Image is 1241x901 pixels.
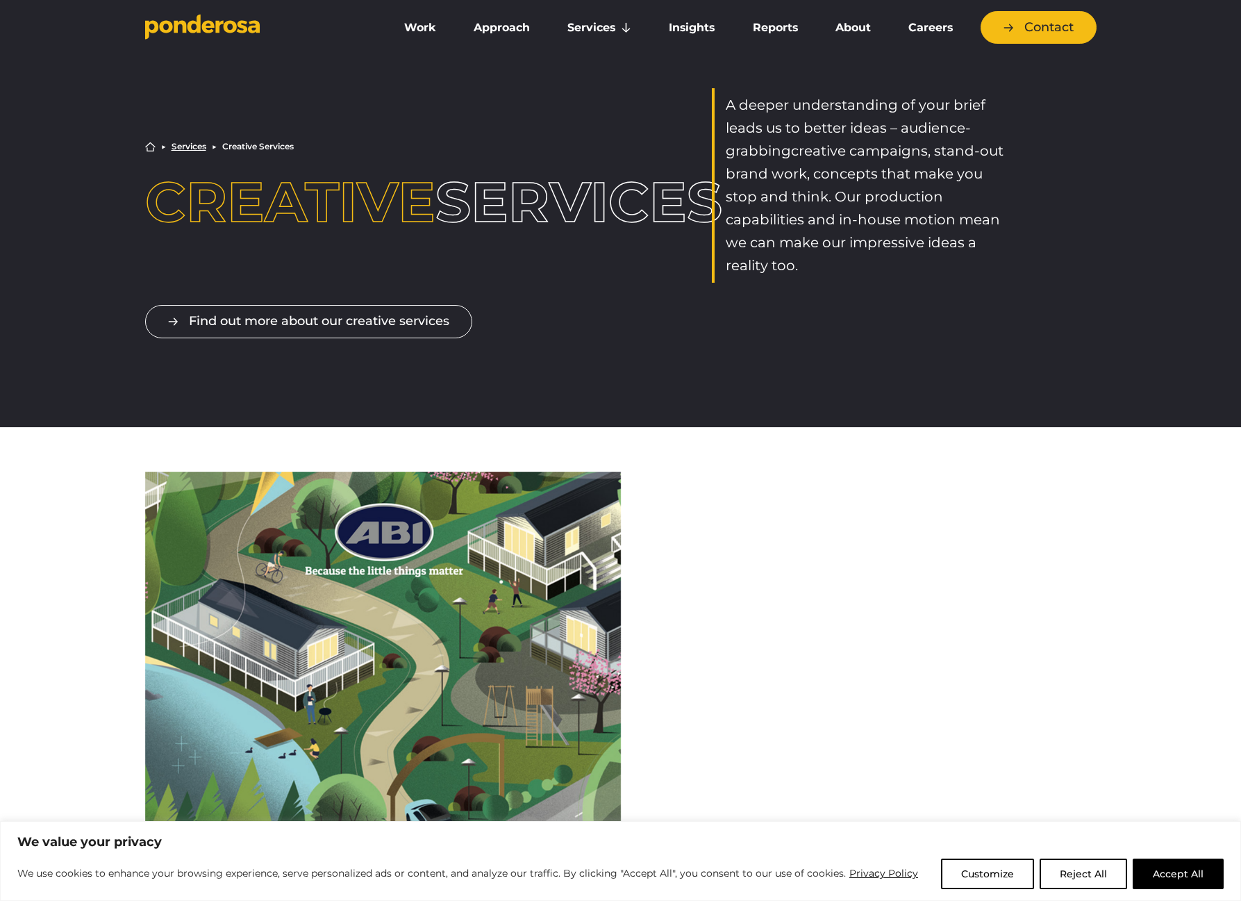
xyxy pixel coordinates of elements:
[388,13,452,42] a: Work
[819,13,887,42] a: About
[726,97,985,159] span: A deeper understanding of your brief leads us to better ideas – audience-grabbing
[172,142,206,151] a: Services
[161,142,166,151] li: ▶︎
[941,859,1034,889] button: Customize
[551,13,647,42] a: Services
[458,13,546,42] a: Approach
[145,142,156,152] a: Home
[1133,859,1224,889] button: Accept All
[791,142,928,159] span: creative campaigns
[145,14,367,42] a: Go to homepage
[653,13,731,42] a: Insights
[212,142,217,151] li: ▶︎
[145,305,472,338] a: Find out more about our creative services
[737,13,814,42] a: Reports
[981,11,1097,44] a: Contact
[145,174,529,230] h1: Services
[17,865,919,882] p: We use cookies to enhance your browsing experience, serve personalized ads or content, and analyz...
[222,142,294,151] li: Creative Services
[145,168,435,235] span: Creative
[17,834,1224,850] p: We value your privacy
[892,13,969,42] a: Careers
[849,865,919,882] a: Privacy Policy
[1040,859,1127,889] button: Reject All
